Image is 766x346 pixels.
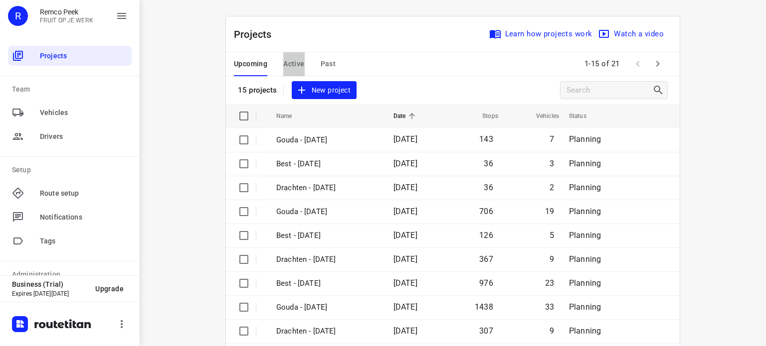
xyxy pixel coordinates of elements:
[12,290,87,297] p: Expires [DATE][DATE]
[550,231,554,240] span: 5
[40,188,128,199] span: Route setup
[569,207,601,216] span: Planning
[276,254,379,265] p: Drachten - Wednesday
[550,159,554,168] span: 3
[87,280,132,298] button: Upgrade
[550,254,554,264] span: 9
[276,206,379,218] p: Gouda - Thursday
[276,326,379,337] p: Drachten - Tuesday
[393,134,417,144] span: [DATE]
[321,58,336,70] span: Past
[12,269,132,280] p: Administration
[276,302,379,313] p: Gouda - Tuesday
[479,231,493,240] span: 126
[569,254,601,264] span: Planning
[567,83,652,98] input: Search projects
[550,183,554,192] span: 2
[238,86,277,95] p: 15 projects
[276,158,379,170] p: Best - [DATE]
[393,110,419,122] span: Date
[298,84,351,97] span: New project
[12,280,87,288] p: Business (Trial)
[479,134,493,144] span: 143
[393,207,417,216] span: [DATE]
[484,183,493,192] span: 36
[569,326,601,336] span: Planning
[550,326,554,336] span: 9
[628,54,648,74] span: Previous Page
[40,8,93,16] p: Remco Peek
[550,134,554,144] span: 7
[475,302,493,312] span: 1438
[40,51,128,61] span: Projects
[393,183,417,192] span: [DATE]
[8,103,132,122] div: Vehicles
[8,231,132,251] div: Tags
[12,84,132,95] p: Team
[95,285,124,293] span: Upgrade
[40,131,128,142] span: Drivers
[569,183,601,192] span: Planning
[479,207,493,216] span: 706
[652,84,667,96] div: Search
[393,231,417,240] span: [DATE]
[569,302,601,312] span: Planning
[8,207,132,227] div: Notifications
[545,302,554,312] span: 33
[8,183,132,203] div: Route setup
[393,326,417,336] span: [DATE]
[479,278,493,288] span: 976
[569,231,601,240] span: Planning
[8,126,132,146] div: Drivers
[276,230,379,241] p: Best - Thursday
[469,110,498,122] span: Stops
[40,108,128,118] span: Vehicles
[276,182,379,194] p: Drachten - Thursday
[569,110,599,122] span: Status
[545,278,554,288] span: 23
[276,110,305,122] span: Name
[648,54,668,74] span: Next Page
[8,6,28,26] div: R
[40,236,128,246] span: Tags
[484,159,493,168] span: 36
[8,46,132,66] div: Projects
[234,27,280,42] p: Projects
[393,302,417,312] span: [DATE]
[393,278,417,288] span: [DATE]
[292,81,357,100] button: New project
[569,278,601,288] span: Planning
[479,326,493,336] span: 307
[40,17,93,24] p: FRUIT OP JE WERK
[393,159,417,168] span: [DATE]
[12,165,132,175] p: Setup
[40,212,128,223] span: Notifications
[569,159,601,168] span: Planning
[276,278,379,289] p: Best - Wednesday
[393,254,417,264] span: [DATE]
[569,134,601,144] span: Planning
[523,110,559,122] span: Vehicles
[234,58,267,70] span: Upcoming
[283,58,304,70] span: Active
[580,53,624,75] span: 1-15 of 21
[276,134,379,146] p: Gouda - [DATE]
[545,207,554,216] span: 19
[479,254,493,264] span: 367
